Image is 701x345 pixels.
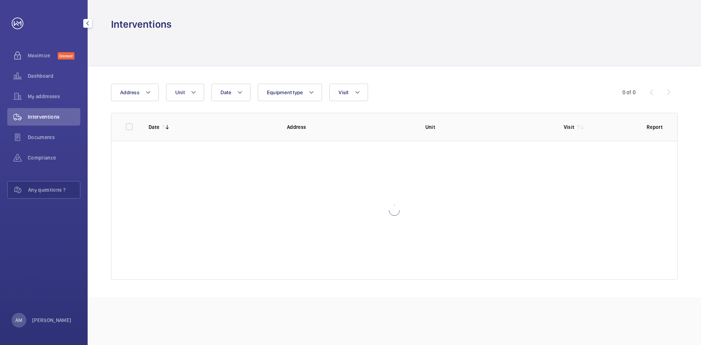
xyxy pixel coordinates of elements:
p: AM [15,317,22,324]
span: Maximize [28,52,58,59]
span: My addresses [28,93,80,100]
span: Dashboard [28,72,80,80]
p: Report [647,123,663,131]
h1: Interventions [111,18,172,31]
span: Equipment type [267,89,303,95]
button: Address [111,84,159,101]
p: Address [287,123,414,131]
p: [PERSON_NAME] [32,317,72,324]
span: Interventions [28,113,80,120]
span: Date [221,89,231,95]
button: Equipment type [258,84,322,101]
span: Documents [28,134,80,141]
span: Address [120,89,139,95]
span: Unit [175,89,185,95]
span: Discover [58,52,74,60]
div: 0 of 0 [623,89,636,96]
button: Visit [329,84,368,101]
span: Any questions ? [28,186,80,193]
button: Unit [166,84,204,101]
p: Visit [564,123,575,131]
span: Compliance [28,154,80,161]
p: Unit [425,123,552,131]
span: Visit [338,89,348,95]
p: Date [149,123,159,131]
button: Date [211,84,250,101]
